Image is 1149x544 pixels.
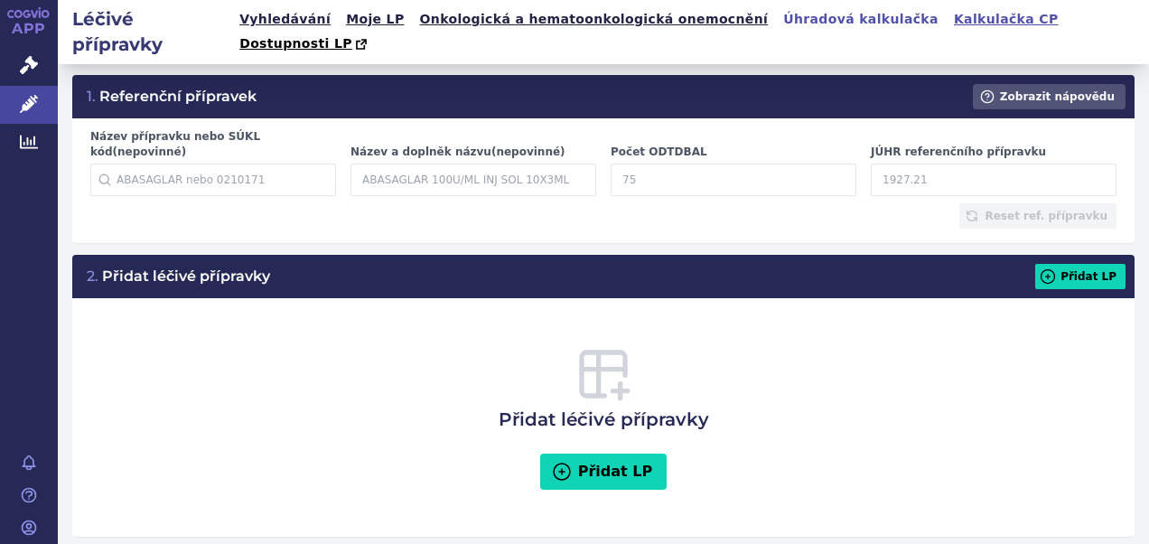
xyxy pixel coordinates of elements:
[415,7,774,32] a: Onkologická a hematoonkologická onemocnění
[499,345,709,432] h3: Přidat léčivé přípravky
[113,145,187,158] span: (nepovinné)
[58,6,234,57] h2: Léčivé přípravky
[87,267,270,286] h3: Přidat léčivé přípravky
[491,145,565,158] span: (nepovinné)
[87,87,257,107] h3: Referenční přípravek
[341,7,409,32] a: Moje LP
[871,164,1116,196] input: 1927.21
[540,454,668,490] button: Přidat LP
[611,164,856,196] input: 75
[234,7,336,32] a: Vyhledávání
[871,145,1116,160] label: JÚHR referenčního přípravku
[611,145,856,160] label: Počet ODTDBAL
[87,267,98,285] span: 2.
[234,32,376,57] a: Dostupnosti LP
[350,164,596,196] input: ABASAGLAR 100U/ML INJ SOL 10X3ML
[948,7,1064,32] a: Kalkulačka CP
[1035,264,1126,289] button: Přidat LP
[973,84,1126,109] button: Zobrazit nápovědu
[239,36,352,51] span: Dostupnosti LP
[90,164,336,196] input: ABASAGLAR nebo 0210171
[87,88,96,105] span: 1.
[778,7,944,32] a: Úhradová kalkulačka
[350,145,596,160] label: Název a doplněk názvu
[90,129,336,160] label: Název přípravku nebo SÚKL kód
